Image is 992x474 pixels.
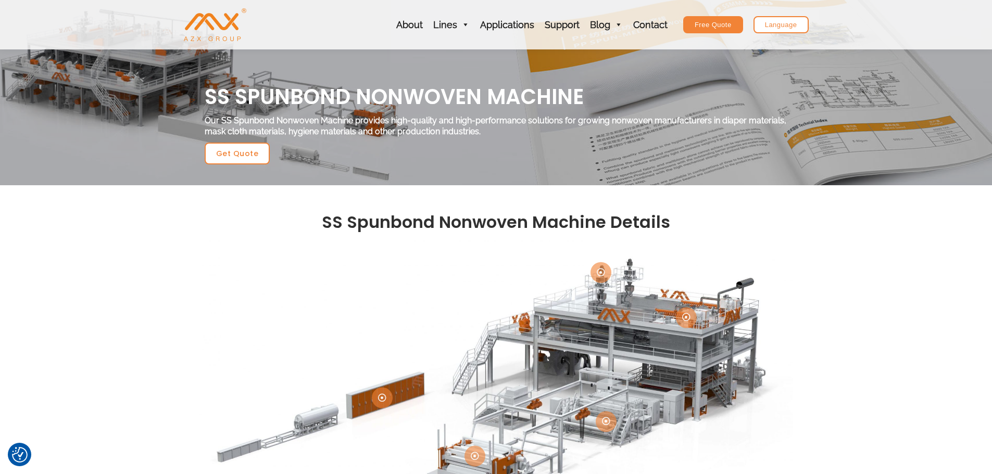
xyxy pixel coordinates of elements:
[216,150,259,157] span: Get Quote
[12,447,28,463] button: Consent Preferences
[184,19,246,29] a: AZX Nonwoven Machine
[12,447,28,463] img: Revisit consent button
[683,16,743,33] a: Free Quote
[754,16,809,33] a: Language
[205,116,788,137] div: Our SS Spunbond Nonwoven Machine provides high-quality and high-performance solutions for growing...
[205,143,270,164] a: Get Quote
[205,211,788,233] h2: SS Spunbond Nonwoven Machine Details
[205,83,788,110] h1: ss spunbond nonwoven machine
